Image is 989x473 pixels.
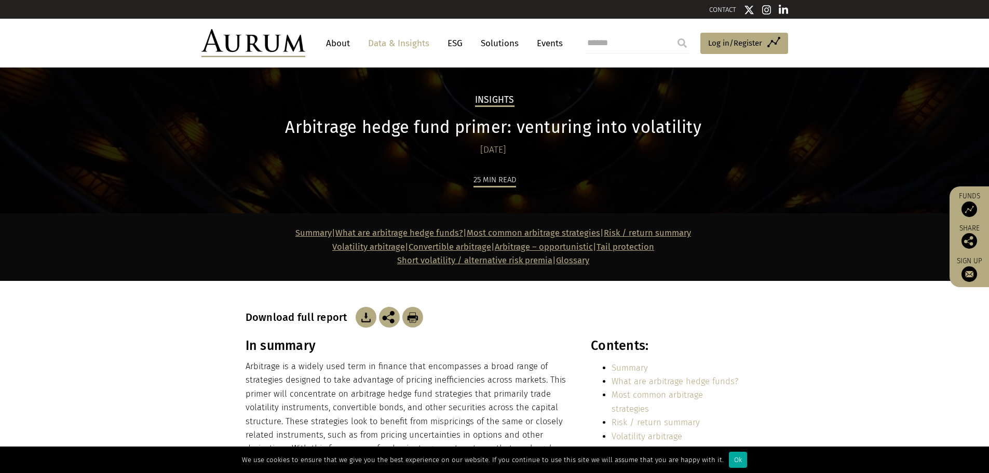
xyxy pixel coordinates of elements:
[961,233,977,249] img: Share this post
[597,242,654,252] a: Tail protection
[246,311,353,323] h3: Download full report
[495,242,593,252] a: Arbitrage – opportunistic
[955,225,984,249] div: Share
[475,94,514,107] h2: Insights
[955,192,984,217] a: Funds
[612,390,703,413] a: Most common arbitrage strategies
[467,228,600,238] a: Most common arbitrage strategies
[708,37,762,49] span: Log in/Register
[955,256,984,282] a: Sign up
[246,143,741,157] div: [DATE]
[321,34,355,53] a: About
[700,33,788,55] a: Log in/Register
[779,5,788,15] img: Linkedin icon
[473,173,516,187] div: 25 min read
[335,228,463,238] a: What are arbitrage hedge funds?
[246,338,568,354] h3: In summary
[672,33,693,53] input: Submit
[709,6,736,13] a: CONTACT
[744,5,754,15] img: Twitter icon
[402,307,423,328] img: Download Article
[201,29,305,57] img: Aurum
[442,34,468,53] a: ESG
[612,445,693,455] a: Convertible arbitrage
[612,376,738,386] a: What are arbitrage hedge funds?
[332,242,597,252] strong: | | |
[556,255,589,265] a: Glossary
[604,228,691,238] a: Risk / return summary
[961,201,977,217] img: Access Funds
[961,266,977,282] img: Sign up to our newsletter
[295,228,332,238] a: Summary
[762,5,771,15] img: Instagram icon
[246,117,741,138] h1: Arbitrage hedge fund primer: venturing into volatility
[612,417,700,427] a: Risk / return summary
[729,452,747,468] div: Ok
[363,34,435,53] a: Data & Insights
[612,431,682,441] a: Volatility arbitrage
[356,307,376,328] img: Download Article
[532,34,563,53] a: Events
[332,242,405,252] a: Volatility arbitrage
[409,242,491,252] a: Convertible arbitrage
[295,228,604,238] strong: | | |
[612,363,648,373] a: Summary
[476,34,524,53] a: Solutions
[591,338,741,354] h3: Contents:
[397,255,589,265] span: |
[379,307,400,328] img: Share this post
[397,255,552,265] a: Short volatility / alternative risk premia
